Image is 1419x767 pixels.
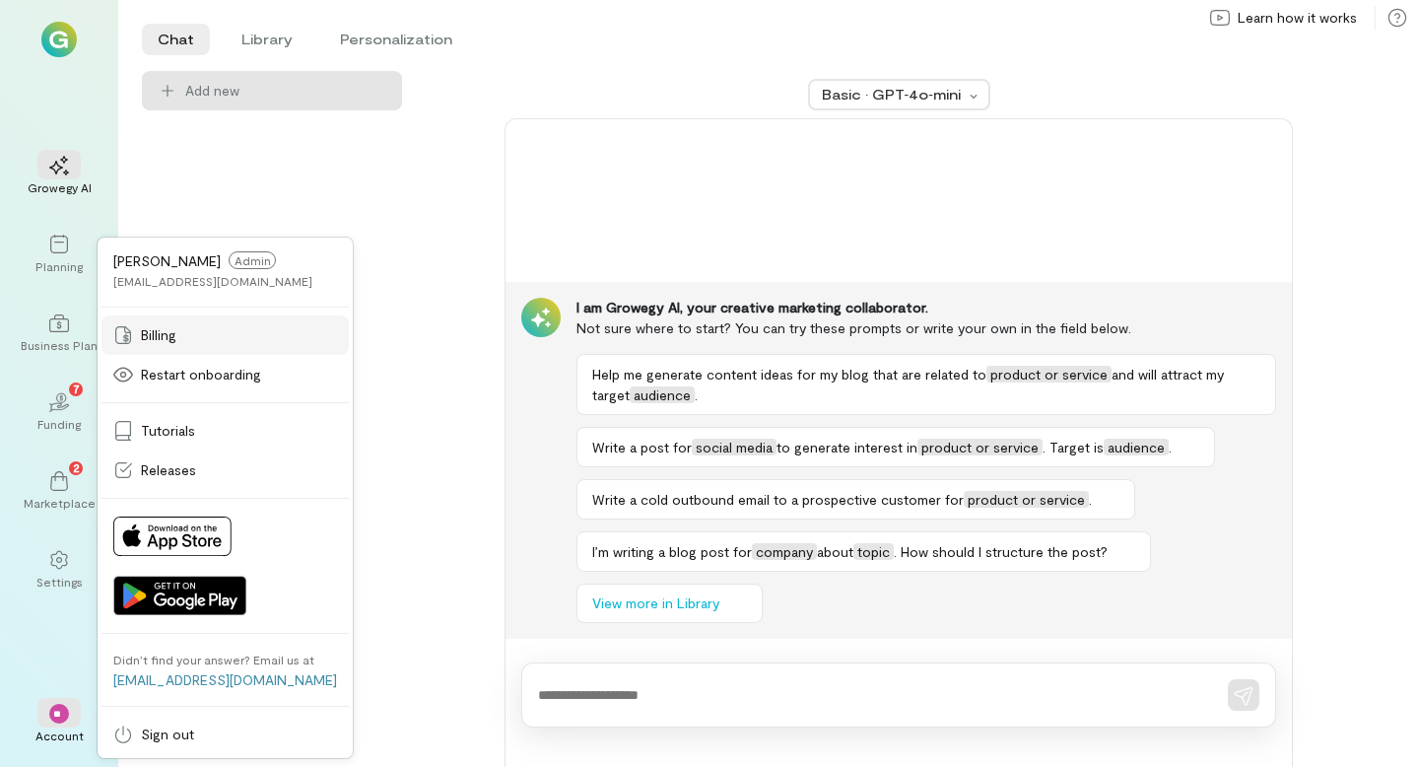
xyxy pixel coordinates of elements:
[576,354,1276,415] button: Help me generate content ideas for my blog that are related toproduct or serviceand will attract ...
[24,495,96,511] div: Marketplace
[113,671,337,688] a: [EMAIL_ADDRESS][DOMAIN_NAME]
[142,24,210,55] li: Chat
[576,479,1135,520] button: Write a cold outbound email to a prospective customer forproduct or service.
[986,366,1112,383] span: product or service
[141,725,194,744] span: Sign out
[630,386,695,403] span: audience
[592,491,964,508] span: Write a cold outbound email to a prospective customer for
[141,325,176,345] span: Billing
[964,491,1089,508] span: product or service
[24,534,95,605] a: Settings
[777,439,917,455] span: to generate interest in
[24,377,95,448] a: Funding
[101,315,349,355] a: Billing
[113,652,314,667] div: Didn’t find your answer? Email us at
[226,24,308,55] li: Library
[229,251,276,269] span: Admin
[35,258,83,274] div: Planning
[1104,439,1169,455] span: audience
[752,543,817,560] span: company
[113,252,221,269] span: [PERSON_NAME]
[141,365,261,384] span: Restart onboarding
[894,543,1108,560] span: . How should I structure the post?
[24,219,95,290] a: Planning
[576,317,1276,338] div: Not sure where to start? You can try these prompts or write your own in the field below.
[592,366,986,383] span: Help me generate content ideas for my blog that are related to
[817,543,853,560] span: about
[21,337,98,353] div: Business Plan
[1089,491,1092,508] span: .
[576,531,1151,572] button: I’m writing a blog post forcompanyabouttopic. How should I structure the post?
[917,439,1043,455] span: product or service
[141,460,196,480] span: Releases
[24,298,95,369] a: Business Plan
[822,85,964,105] div: Basic · GPT‑4o‑mini
[113,273,312,289] div: [EMAIL_ADDRESS][DOMAIN_NAME]
[24,455,95,526] a: Marketplace
[37,416,81,432] div: Funding
[692,439,777,455] span: social media
[324,24,468,55] li: Personalization
[73,458,80,476] span: 2
[576,427,1215,467] button: Write a post forsocial mediato generate interest inproduct or service. Target isaudience.
[853,543,894,560] span: topic
[35,728,84,743] div: Account
[101,451,349,490] a: Releases
[73,380,80,397] span: 7
[101,411,349,451] a: Tutorials
[113,517,232,556] img: Download on App Store
[592,543,752,560] span: I’m writing a blog post for
[113,576,246,615] img: Get it on Google Play
[1043,439,1104,455] span: . Target is
[28,179,92,195] div: Growegy AI
[141,421,195,441] span: Tutorials
[36,574,83,590] div: Settings
[185,81,239,101] span: Add new
[576,584,763,623] button: View more in Library
[576,298,1276,317] div: I am Growegy AI, your creative marketing collaborator.
[1238,8,1357,28] span: Learn how it works
[101,355,349,394] a: Restart onboarding
[695,386,698,403] span: .
[24,140,95,211] a: Growegy AI
[592,593,719,613] span: View more in Library
[101,715,349,754] a: Sign out
[1169,439,1172,455] span: .
[592,439,692,455] span: Write a post for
